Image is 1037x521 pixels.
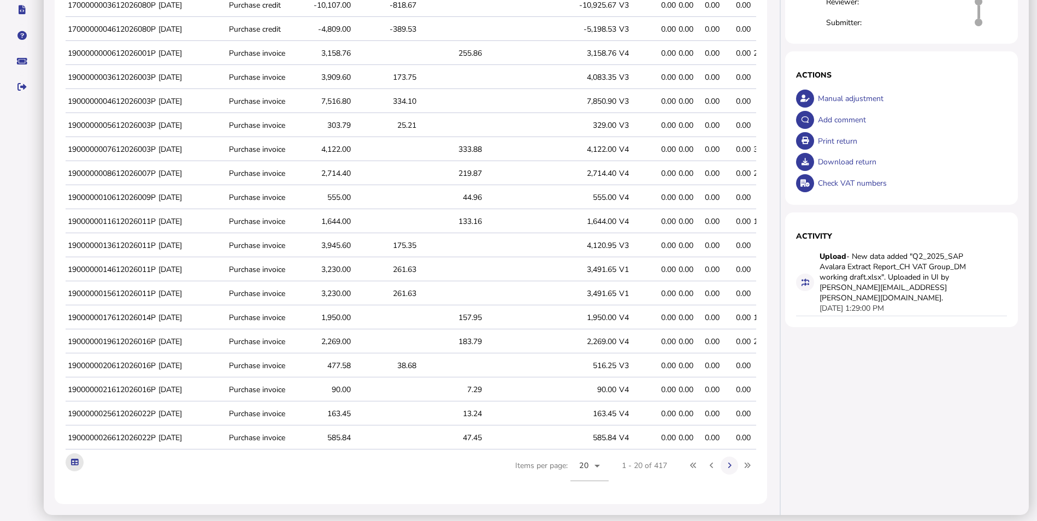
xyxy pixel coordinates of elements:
div: [DATE] 1:29:00 PM [820,303,884,313]
div: 173.75 [353,72,416,82]
div: 3,158.76 [553,48,616,58]
div: 4,122.00 [553,144,616,155]
td: V4 [617,330,659,353]
button: Open printable view of return. [796,132,814,150]
div: 0.00 [661,192,676,203]
div: 0.00 [722,120,751,131]
div: 0.00 [722,384,751,395]
div: 0.00 [722,360,751,371]
div: 585.84 [553,433,616,443]
div: 0.00 [661,312,676,323]
div: 0.00 [696,264,720,275]
div: 1,950.00 [288,312,351,323]
div: 0.00 [661,120,676,131]
div: 0.00 [696,312,720,323]
div: 0.00 [679,144,693,155]
div: 133.16 [419,216,482,227]
div: 0.00 [722,216,751,227]
td: [DATE] [156,330,227,353]
td: Purchase invoice [227,354,286,377]
div: 261.63 [353,288,416,299]
div: -389.53 [353,24,416,34]
button: Next page [721,457,739,475]
td: 1900000004612026003P [66,90,156,113]
div: 7.29 [419,384,482,395]
div: 0.00 [661,72,676,82]
td: [DATE] [156,162,227,185]
div: 1,361.56 [753,216,783,227]
div: 4,083.35 [553,72,616,82]
div: 134.05 [753,408,783,419]
div: 0.00 [753,120,783,131]
td: V3 [617,66,659,89]
div: 0.00 [753,24,783,34]
div: 0.00 [753,288,783,299]
td: [DATE] [156,427,227,449]
div: 47.45 [419,433,482,443]
button: Export table data to Excel [66,453,84,471]
h1: Activity [796,231,1007,241]
div: 0.00 [679,72,693,82]
td: V3 [617,90,659,113]
td: V3 [617,354,659,377]
div: 516.25 [553,360,616,371]
div: 607.62 [753,192,783,203]
div: 0.00 [722,192,751,203]
div: -5,198.53 [553,24,616,34]
td: [DATE] [156,210,227,233]
td: Purchase credit [227,18,286,41]
div: 2,269.00 [553,336,616,347]
td: [DATE] [156,258,227,281]
div: 163.45 [288,408,351,419]
td: Purchase invoice [227,210,286,233]
div: 0.00 [679,312,693,323]
div: Check VAT numbers [815,173,1007,194]
td: [DATE] [156,282,227,305]
td: 1900000011612026011P [66,210,156,233]
div: 0.00 [696,144,720,155]
div: 0.00 [722,144,751,155]
i: Data for this filing changed [802,279,809,286]
td: 1900000017612026014P [66,306,156,329]
td: Purchase invoice [227,258,286,281]
div: 0.00 [661,144,676,155]
div: 0.00 [696,408,720,419]
div: 0.00 [661,240,676,251]
div: 3,945.60 [288,240,351,251]
div: 0.00 [661,408,676,419]
td: Purchase invoice [227,90,286,113]
div: 0.00 [679,24,693,34]
td: [DATE] [156,18,227,41]
div: 0.00 [722,288,751,299]
div: 0.00 [661,433,676,443]
td: 1900000026612026022P [66,427,156,449]
div: 0.00 [661,48,676,58]
div: 13.24 [419,408,482,419]
div: 0.00 [696,192,720,203]
div: Download return [815,151,1007,173]
div: 477.58 [288,360,351,371]
div: 555.00 [288,192,351,203]
div: 0.00 [722,433,751,443]
button: Help pages [10,24,33,47]
div: 0.00 [696,120,720,131]
div: 44.96 [419,192,482,203]
span: 20 [579,460,588,471]
div: 3,230.00 [288,288,351,299]
td: 1900000014612026011P [66,258,156,281]
div: 0.00 [661,96,676,106]
td: [DATE] [156,42,227,65]
strong: Upload [820,251,846,262]
div: 255.86 [419,48,482,58]
td: Purchase invoice [227,42,286,65]
td: 1900000005612026003P [66,114,156,137]
div: 90.00 [553,384,616,395]
td: 1900000015612026011P [66,282,156,305]
div: 1,607.11 [753,312,783,323]
div: 25.21 [353,120,416,131]
div: 0.00 [679,433,693,443]
button: Previous page [703,457,721,475]
td: 1900000019612026016P [66,330,156,353]
div: 0.00 [753,96,783,106]
div: 3,158.76 [288,48,351,58]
